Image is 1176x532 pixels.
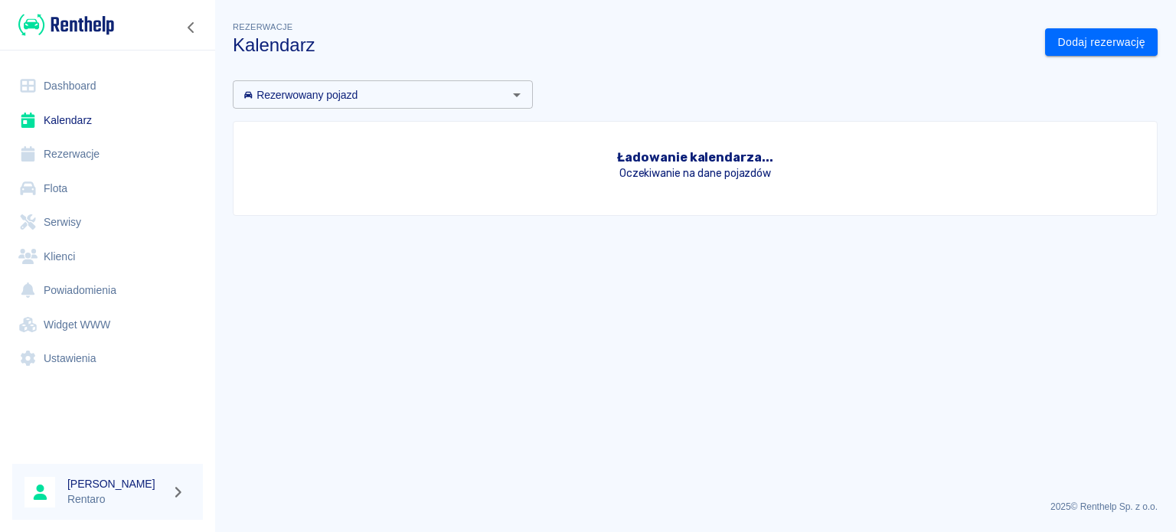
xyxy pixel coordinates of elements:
a: Flota [12,171,203,206]
a: Widget WWW [12,308,203,342]
p: Rentaro [67,491,165,508]
a: Renthelp logo [12,12,114,38]
a: Kalendarz [12,103,203,138]
a: Powiadomienia [12,273,203,308]
a: Klienci [12,240,203,274]
button: Otwórz [506,84,528,106]
a: Rezerwacje [12,137,203,171]
a: Dashboard [12,69,203,103]
h6: [PERSON_NAME] [67,476,165,491]
h3: Ładowanie kalendarza... [261,149,1129,165]
span: Rezerwacje [233,22,292,31]
h3: Kalendarz [233,34,1033,56]
p: 2025 © Renthelp Sp. z o.o. [233,500,1158,514]
p: Oczekiwanie na dane pojazdów [261,165,1129,181]
button: Zwiń nawigację [180,18,203,38]
img: Renthelp logo [18,12,114,38]
input: Wyszukaj i wybierz pojazdy... [237,85,503,104]
a: Ustawienia [12,341,203,376]
a: Dodaj rezerwację [1045,28,1158,57]
a: Serwisy [12,205,203,240]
